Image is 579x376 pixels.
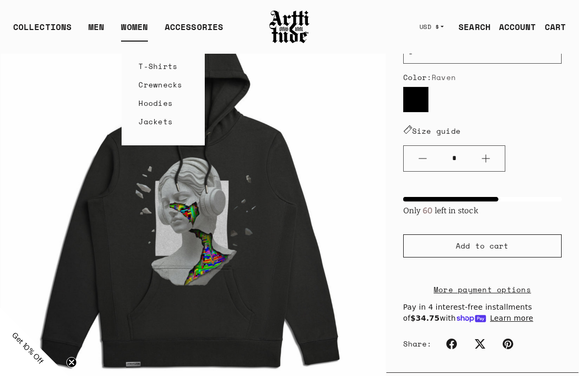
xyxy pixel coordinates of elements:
ul: Main navigation [5,21,232,42]
a: Crewnecks [138,75,188,94]
a: Twitter [468,332,492,355]
div: COLLECTIONS [13,21,72,42]
button: Minus [404,146,442,171]
a: WOMEN [121,21,148,42]
a: Facebook [440,332,463,355]
span: Raven [432,72,456,83]
a: SEARCH [450,16,491,37]
label: Raven [403,87,428,112]
a: MEN [88,21,104,42]
button: USD $ [413,15,451,38]
input: Quantity [442,149,467,168]
button: Add to cart [403,234,562,258]
a: Pinterest [496,332,520,355]
span: USD $ [420,23,440,31]
span: Add to cart [456,241,508,251]
a: Size guide [403,125,461,136]
div: CART [545,21,566,33]
button: Plus [467,146,505,171]
a: Hoodies [138,94,188,112]
div: Color: [403,72,562,83]
a: More payment options [403,283,562,295]
span: 60 [421,206,435,215]
button: Close teaser [66,357,77,368]
a: Jackets [138,112,188,131]
img: Arttitude [268,9,311,45]
span: Share: [403,339,432,349]
span: Get 10% Off [10,330,46,366]
a: T-Shirts [138,57,188,75]
a: ACCOUNT [491,16,536,37]
div: Only left in stock [403,202,562,217]
div: ACCESSORIES [165,21,223,42]
a: Open cart [536,16,566,37]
